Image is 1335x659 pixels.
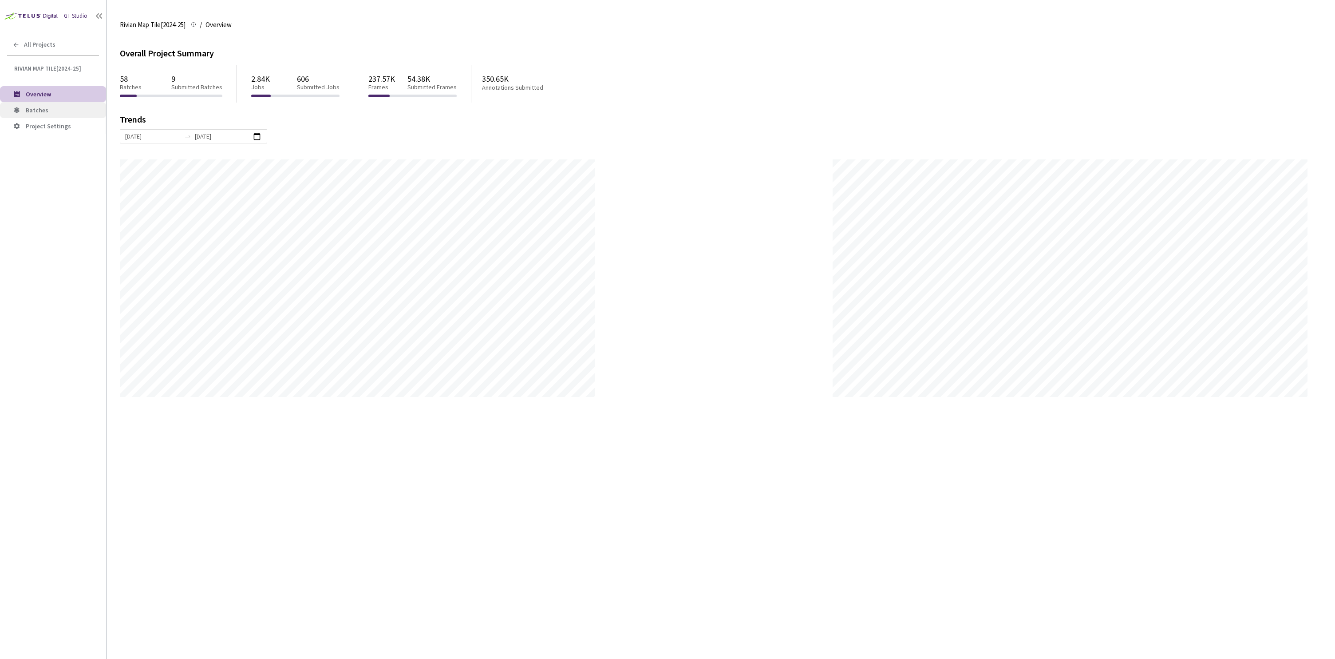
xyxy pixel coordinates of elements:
p: 237.57K [368,74,395,83]
span: to [184,133,191,140]
div: Trends [120,115,1309,129]
span: Batches [26,106,48,114]
p: Annotations Submitted [482,84,578,91]
input: End date [195,131,250,141]
p: 58 [120,74,142,83]
div: GT Studio [64,12,87,20]
p: Jobs [251,83,270,91]
span: Overview [26,90,51,98]
span: swap-right [184,133,191,140]
li: / [200,20,202,30]
span: Overview [205,20,232,30]
span: Rivian Map Tile[2024-25] [14,65,94,72]
p: 9 [171,74,222,83]
p: Submitted Batches [171,83,222,91]
span: Project Settings [26,122,71,130]
p: Batches [120,83,142,91]
span: All Projects [24,41,55,48]
p: 54.38K [407,74,457,83]
p: Submitted Jobs [297,83,340,91]
p: Frames [368,83,395,91]
p: 350.65K [482,74,578,83]
span: Rivian Map Tile[2024-25] [120,20,186,30]
p: Submitted Frames [407,83,457,91]
input: Start date [125,131,181,141]
p: 606 [297,74,340,83]
p: 2.84K [251,74,270,83]
div: Overall Project Summary [120,46,1322,60]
